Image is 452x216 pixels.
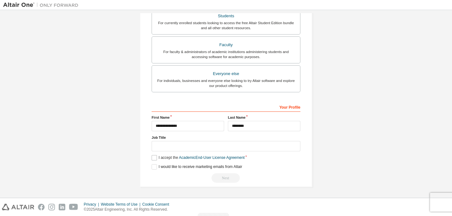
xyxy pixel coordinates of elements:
div: For individuals, businesses and everyone else looking to try Altair software and explore our prod... [156,78,296,88]
img: facebook.svg [38,204,45,210]
div: Privacy [84,202,101,207]
label: I would like to receive marketing emails from Altair [152,164,242,170]
img: linkedin.svg [59,204,65,210]
div: Your Profile [152,102,300,112]
div: Website Terms of Use [101,202,142,207]
label: First Name [152,115,224,120]
label: Job Title [152,135,300,140]
p: © 2025 Altair Engineering, Inc. All Rights Reserved. [84,207,173,212]
a: Academic End-User License Agreement [179,155,245,160]
div: Read and acccept EULA to continue [152,173,300,183]
label: Last Name [228,115,300,120]
img: youtube.svg [69,204,78,210]
div: Students [156,12,296,20]
div: Cookie Consent [142,202,173,207]
div: For currently enrolled students looking to access the free Altair Student Edition bundle and all ... [156,20,296,30]
div: For faculty & administrators of academic institutions administering students and accessing softwa... [156,49,296,59]
label: I accept the [152,155,245,160]
div: Everyone else [156,69,296,78]
div: Faculty [156,40,296,49]
img: Altair One [3,2,82,8]
img: altair_logo.svg [2,204,34,210]
img: instagram.svg [48,204,55,210]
